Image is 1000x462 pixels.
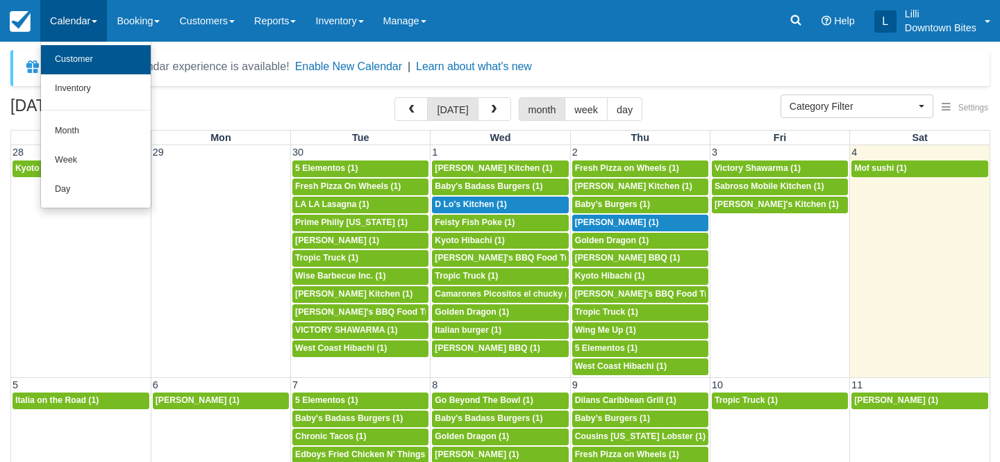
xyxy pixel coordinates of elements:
[295,253,358,263] span: Tropic Truck (1)
[47,58,290,75] div: A new Booking Calendar experience is available!
[575,271,645,281] span: Kyoto Hibachi (1)
[571,147,579,158] span: 2
[156,395,240,405] span: [PERSON_NAME] (1)
[153,393,289,409] a: [PERSON_NAME] (1)
[854,163,906,173] span: Mof sushi (1)
[10,11,31,32] img: checkfront-main-nav-mini-logo.png
[210,132,231,143] span: Mon
[292,250,428,267] a: Tropic Truck (1)
[575,181,692,191] span: [PERSON_NAME] Kitchen (1)
[712,160,848,177] a: Victory Shawarma (1)
[41,175,151,204] a: Day
[291,147,305,158] span: 30
[822,16,831,26] i: Help
[565,97,608,121] button: week
[575,413,650,423] span: Baby’s Burgers (1)
[432,197,568,213] a: D Lo's Kitchen (1)
[774,132,786,143] span: Fri
[432,429,568,445] a: Golden Dragon (1)
[905,7,976,21] p: Lilli
[490,132,510,143] span: Wed
[575,361,667,371] span: West Coast Hibachi (1)
[292,304,428,321] a: [PERSON_NAME]'s BBQ Food Truck (1)
[295,271,385,281] span: Wise Barbecue Inc. (1)
[572,233,708,249] a: Golden Dragon (1)
[427,97,478,121] button: [DATE]
[435,325,501,335] span: Italian burger (1)
[435,431,509,441] span: Golden Dragon (1)
[575,343,637,353] span: 5 Elementos (1)
[435,449,519,459] span: [PERSON_NAME] (1)
[572,268,708,285] a: Kyoto Hibachi (1)
[151,379,160,390] span: 6
[295,413,403,423] span: Baby's Badass Burgers (1)
[431,147,439,158] span: 1
[41,45,151,74] a: Customer
[432,268,568,285] a: Tropic Truck (1)
[575,307,638,317] span: Tropic Truck (1)
[572,393,708,409] a: Dilans Caribbean Grill (1)
[432,233,568,249] a: Kyoto Hibachi (1)
[710,147,719,158] span: 3
[295,60,402,74] button: Enable New Calendar
[432,179,568,195] a: Baby's Badass Burgers (1)
[432,160,568,177] a: [PERSON_NAME] Kitchen (1)
[292,160,428,177] a: 5 Elementos (1)
[575,199,650,209] span: Baby’s Burgers (1)
[571,379,579,390] span: 9
[292,322,428,339] a: VICTORY SHAWARMA (1)
[575,236,649,245] span: Golden Dragon (1)
[41,146,151,175] a: Week
[854,395,938,405] span: [PERSON_NAME] (1)
[572,286,708,303] a: [PERSON_NAME]'s BBQ Food Truck (1)
[712,179,848,195] a: Sabroso Mobile Kitchen (1)
[295,289,412,299] span: [PERSON_NAME] Kitchen (1)
[292,286,428,303] a: [PERSON_NAME] Kitchen (1)
[572,358,708,375] a: West Coast Hibachi (1)
[10,97,186,123] h2: [DATE]
[295,217,408,227] span: Prime Philly [US_STATE] (1)
[715,163,801,173] span: Victory Shawarma (1)
[572,340,708,357] a: 5 Elementos (1)
[292,393,428,409] a: 5 Elementos (1)
[572,179,708,195] a: [PERSON_NAME] Kitchen (1)
[631,132,649,143] span: Thu
[607,97,642,121] button: day
[432,286,568,303] a: Camarones Picositos el chucky (1)
[790,99,915,113] span: Category Filter
[575,325,636,335] span: Wing Me Up (1)
[432,340,568,357] a: [PERSON_NAME] BBQ (1)
[295,181,401,191] span: Fresh Pizza On Wheels (1)
[710,379,724,390] span: 10
[12,393,149,409] a: Italia on the Road (1)
[352,132,369,143] span: Tue
[572,215,708,231] a: [PERSON_NAME] (1)
[292,429,428,445] a: Chronic Tacos (1)
[905,21,976,35] p: Downtown Bites
[575,163,679,173] span: Fresh Pizza on Wheels (1)
[295,307,456,317] span: [PERSON_NAME]'s BBQ Food Truck (1)
[572,250,708,267] a: [PERSON_NAME] BBQ (1)
[912,132,927,143] span: Sat
[435,395,533,405] span: Go Beyond The Bowl (1)
[295,236,379,245] span: [PERSON_NAME] (1)
[572,197,708,213] a: Baby’s Burgers (1)
[295,163,358,173] span: 5 Elementos (1)
[15,163,85,173] span: Kyoto Hibachi (1)
[850,379,864,390] span: 11
[572,304,708,321] a: Tropic Truck (1)
[295,343,387,353] span: West Coast Hibachi (1)
[834,15,855,26] span: Help
[519,97,566,121] button: month
[435,236,505,245] span: Kyoto Hibachi (1)
[958,103,988,113] span: Settings
[291,379,299,390] span: 7
[572,411,708,427] a: Baby’s Burgers (1)
[572,160,708,177] a: Fresh Pizza on Wheels (1)
[292,411,428,427] a: Baby's Badass Burgers (1)
[432,304,568,321] a: Golden Dragon (1)
[435,271,498,281] span: Tropic Truck (1)
[15,395,99,405] span: Italia on the Road (1)
[292,233,428,249] a: [PERSON_NAME] (1)
[435,163,552,173] span: [PERSON_NAME] Kitchen (1)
